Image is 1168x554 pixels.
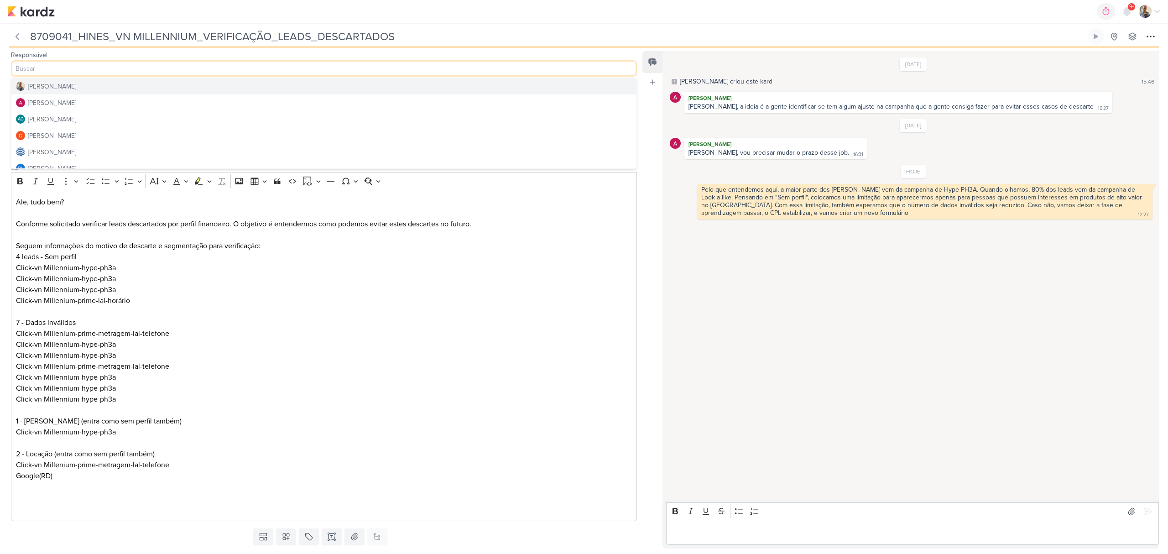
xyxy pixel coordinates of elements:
div: [PERSON_NAME] [28,98,76,108]
p: AG [18,117,24,122]
div: Pelo que entendemos aqui, a maior parte dos [PERSON_NAME] vem da campanha de Hype PH3A. Quando ol... [701,186,1144,217]
div: Ligar relógio [1092,33,1100,40]
div: Editor editing area: main [666,520,1159,545]
div: [PERSON_NAME] [28,147,76,157]
p: Ale, tudo bem? Conforme solicitado verificar leads descartados por perfil financeiro. O objetivo ... [16,197,632,251]
button: [PERSON_NAME] [11,144,636,160]
div: Editor toolbar [666,502,1159,520]
img: Carlos Massari [16,131,25,140]
button: DL [PERSON_NAME] [11,160,636,177]
p: DL [18,167,23,171]
button: [PERSON_NAME] [11,78,636,94]
div: [PERSON_NAME], vou precisar mudar o prazo desse job. [688,149,849,157]
img: kardz.app [7,6,55,17]
div: [PERSON_NAME] [28,131,76,141]
button: [PERSON_NAME] [11,94,636,111]
div: 16:27 [1098,105,1109,112]
img: Iara Santos [16,82,25,91]
div: Aline Gimenez Graciano [16,115,25,124]
div: 12:27 [1138,211,1149,219]
input: Kard Sem Título [27,28,1086,45]
div: Editor editing area: main [11,190,637,522]
button: [PERSON_NAME] [11,127,636,144]
label: Responsável [11,51,47,59]
div: [PERSON_NAME] [686,140,865,149]
div: 16:31 [853,151,863,158]
p: 4 leads - Sem perfil Click-vn Millennium-hype-ph3a Click-vn Millennium-hype-ph3a Click-vn Millenn... [16,251,632,416]
img: Alessandra Gomes [16,98,25,107]
div: 15:46 [1142,78,1154,86]
img: Alessandra Gomes [670,138,681,149]
img: Caroline Traven De Andrade [16,147,25,157]
div: Diego Lima [16,164,25,173]
img: Alessandra Gomes [670,92,681,103]
div: [PERSON_NAME] [686,94,1111,103]
div: [PERSON_NAME] criou este kard [680,77,772,86]
div: [PERSON_NAME] [28,115,76,124]
div: Editor toolbar [11,172,637,190]
input: Buscar [11,60,637,77]
div: [PERSON_NAME] [28,164,76,173]
img: Iara Santos [1139,5,1152,18]
div: [PERSON_NAME] [28,82,76,91]
span: 9+ [1129,3,1134,10]
p: 2 - Locação (entra como sem perfil também) Click-vn Millenium-prime-metragem-lal-telefone Google(RD) [16,449,632,481]
div: [PERSON_NAME], a ideia é a gente identificar se tem algum ajuste na campanha que a gente consiga ... [688,103,1094,110]
p: 1 - [PERSON_NAME] (entra como sem perfil também) Click-vn Millennium-hype-ph3a [16,416,632,449]
button: AG [PERSON_NAME] [11,111,636,127]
